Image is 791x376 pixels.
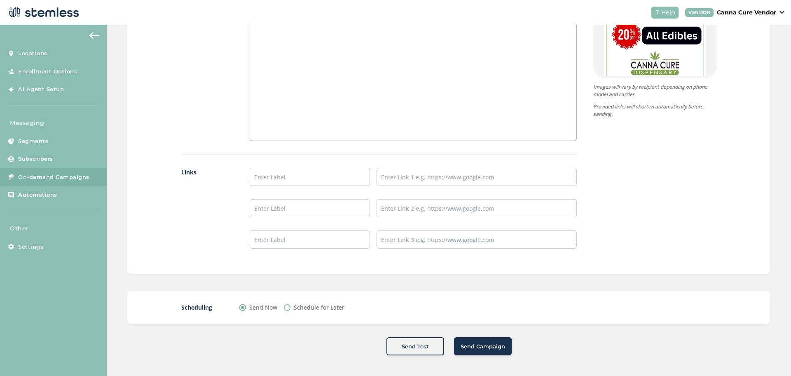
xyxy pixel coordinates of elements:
[655,10,660,15] img: icon-help-white-03924b79.svg
[181,168,234,262] label: Links
[377,168,577,186] input: Enter Link 1 e.g. https://www.google.com
[454,337,512,355] button: Send Campaign
[18,85,64,94] span: AI Agent Setup
[377,230,577,249] input: Enter Link 3 e.g. https://www.google.com
[461,343,505,351] span: Send Campaign
[402,343,429,351] span: Send Test
[18,49,47,58] span: Locations
[18,191,57,199] span: Automations
[779,11,784,14] img: icon_down-arrow-small-66adaf34.svg
[685,8,714,17] div: VENDOR
[18,243,43,251] span: Settings
[249,303,277,312] label: Send Now
[250,199,370,217] input: Enter Label
[386,337,444,355] button: Send Test
[18,155,53,163] span: Subscribers
[89,32,99,39] img: icon-arrow-back-accent-c549486e.svg
[250,168,370,186] input: Enter Label
[593,83,717,98] p: Images will vary by recipient depending on phone model and carrier.
[18,137,48,146] span: Segments
[717,8,776,17] p: Canna Cure Vendor
[593,103,717,118] p: Provided links will shorten automatically before sending.
[7,4,79,21] img: logo-dark-0685b13c.svg
[377,199,577,217] input: Enter Link 2 e.g. https://www.google.com
[750,336,791,376] iframe: Chat Widget
[294,303,344,312] label: Schedule for Later
[18,68,77,76] span: Enrollment Options
[18,173,89,181] span: On-demand Campaigns
[661,8,675,17] span: Help
[250,230,370,249] input: Enter Label
[181,303,223,312] label: Scheduling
